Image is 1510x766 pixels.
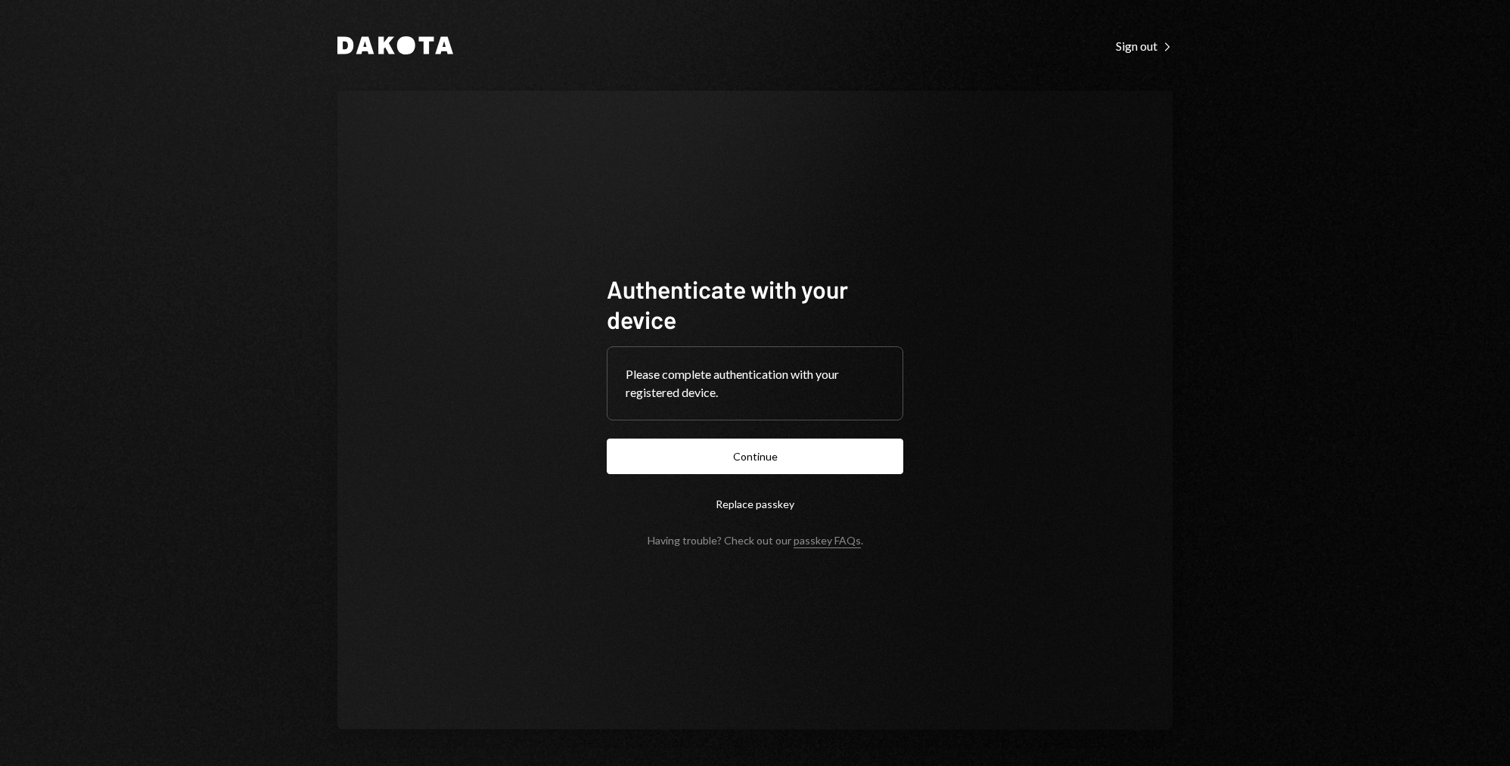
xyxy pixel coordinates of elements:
[648,534,863,547] div: Having trouble? Check out our .
[1116,37,1173,54] a: Sign out
[607,486,903,522] button: Replace passkey
[1116,39,1173,54] div: Sign out
[607,274,903,334] h1: Authenticate with your device
[607,439,903,474] button: Continue
[626,365,884,402] div: Please complete authentication with your registered device.
[794,534,861,548] a: passkey FAQs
